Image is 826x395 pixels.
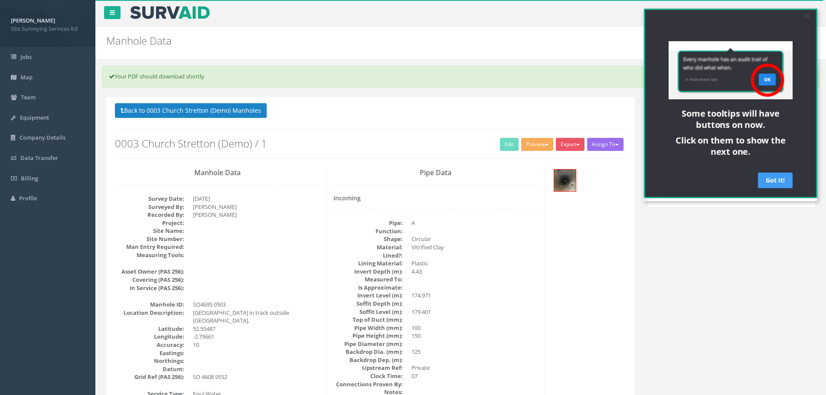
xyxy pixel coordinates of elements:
a: Edit [500,138,519,151]
h3: Pipe Data [333,169,539,177]
dd: 125 [411,348,539,356]
dt: Datum: [115,365,184,373]
dt: Shape: [333,235,403,243]
dt: Asset Owner (PAS 256): [115,268,184,276]
dt: Upstream Ref: [333,364,403,372]
dt: Eastings: [115,349,184,357]
dd: Private [411,364,539,372]
dd: [DATE] [193,195,320,203]
dt: Is Approximate: [333,284,403,292]
span: Profile [19,194,37,202]
dt: Clock Time: [333,372,403,380]
dt: Man Entry Required: [115,243,184,251]
dt: Northings: [115,357,184,365]
dt: Lining Material: [333,259,403,268]
dd: 179.401 [411,308,539,316]
button: Assign To [587,138,624,151]
dt: Pipe Width (mm): [333,324,403,332]
dt: Backdrop Dep. (m): [333,356,403,364]
dt: Accuracy: [115,341,184,349]
dd: Vitrified Clay [411,243,539,251]
dd: [PERSON_NAME] [193,211,320,219]
dd: [PERSON_NAME] [193,203,320,211]
dt: Measuring Tools: [115,251,184,259]
img: 14942a99-e55e-8f96-9511-9d7f1bf0eab5_d0b74e1c-2919-d3a3-ad4a-1b56b2af7ea7_thumb.jpg [554,170,576,191]
dd: 07 [411,372,539,380]
button: Back to 0003 Church Stretton (Demo) Manholes [115,103,267,118]
dt: Surveyed By: [115,203,184,211]
h4: Incoming [333,195,539,201]
dt: Material: [333,243,403,251]
dt: Function: [333,227,403,235]
dd: 150 [411,332,539,340]
dt: Site Number: [115,235,184,243]
dt: Invert Level (m): [333,291,403,300]
dt: Longitude: [115,333,184,341]
dt: Soffit Depth (m): [333,300,403,308]
dt: Grid Ref (PAS 256): [115,373,184,381]
span: Equipment [20,114,49,121]
dt: Pipe: [333,219,403,227]
dd: SO4695 0503 [193,300,320,309]
dd: -2.79661 [193,333,320,341]
div: Your PDF should download shortly [102,65,819,88]
dd: 100 [411,324,539,332]
h3: Manhole Data [115,169,320,177]
dt: Manhole ID: [115,300,184,309]
dt: Recorded By: [115,211,184,219]
dd: Circular [411,235,539,243]
a: Got It! [114,164,149,180]
dt: Backdrop Dia. (mm): [333,348,403,356]
span: Company Details [20,134,65,141]
dt: Project: [115,219,184,227]
span: Billing [21,174,38,182]
dt: Location Description: [115,309,184,317]
dt: Latitude: [115,325,184,333]
span: Jobs [20,53,32,61]
dt: Site Name: [115,227,184,235]
button: Preview [521,138,553,151]
dd: 4.43 [411,268,539,276]
h3: Some tooltips will have buttons on now. [25,99,149,122]
h2: Manhole Data [106,35,695,46]
dd: 10 [193,341,320,349]
span: Map [20,73,33,81]
dd: SO 4608 9552 [193,373,320,381]
span: Team [21,93,36,101]
dd: [GEOGRAPHIC_DATA] in track outside [GEOGRAPHIC_DATA]. [193,309,320,325]
dt: Pipe Height (mm): [333,332,403,340]
dd: Plastic [411,259,539,268]
dt: Survey Date: [115,195,184,203]
dt: Invert Depth (m): [333,268,403,276]
dt: Measured To: [333,275,403,284]
dt: Lined?: [333,251,403,260]
dt: Top of Duct (mm): [333,316,403,324]
strong: [PERSON_NAME] [11,16,55,24]
dd: A [411,219,539,227]
h2: 0003 Church Stretton (Demo) / 1 [115,138,626,149]
dt: In Service (PAS 256): [115,284,184,292]
dt: Covering (PAS 256): [115,276,184,284]
span: Site Surveying Services ltd [11,25,85,33]
button: Export [556,138,584,151]
dt: Pipe Diameter (mm): [333,340,403,348]
span: Data Transfer [20,154,58,162]
h3: Click on them to show the next one. [25,126,149,149]
dt: Connections Proven By: [333,380,403,388]
dt: Soffit Level (m): [333,308,403,316]
dd: 174.971 [411,291,539,300]
dd: 52.55487 [193,325,320,333]
a: [PERSON_NAME] Site Surveying Services ltd [11,14,85,33]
